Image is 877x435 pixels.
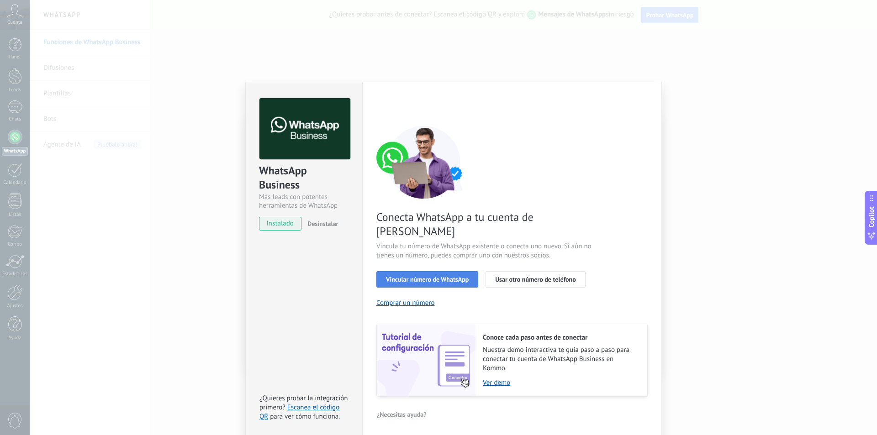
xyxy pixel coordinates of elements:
span: Usar otro número de teléfono [495,276,576,283]
span: ¿Quieres probar la integración primero? [259,394,348,412]
span: Nuestra demo interactiva te guía paso a paso para conectar tu cuenta de WhatsApp Business en Kommo. [483,346,638,373]
button: ¿Necesitas ayuda? [376,408,427,421]
img: connect number [376,126,472,199]
a: Escanea el código QR [259,403,339,421]
span: Vincula tu número de WhatsApp existente o conecta uno nuevo. Si aún no tienes un número, puedes c... [376,242,594,260]
h2: Conoce cada paso antes de conectar [483,333,638,342]
span: Desinstalar [307,220,338,228]
span: instalado [259,217,301,231]
span: para ver cómo funciona. [270,412,340,421]
span: Vincular número de WhatsApp [386,276,469,283]
button: Usar otro número de teléfono [486,271,585,288]
div: WhatsApp Business [259,163,349,193]
img: logo_main.png [259,98,350,160]
button: Desinstalar [304,217,338,231]
span: ¿Necesitas ayuda? [377,411,427,418]
span: Conecta WhatsApp a tu cuenta de [PERSON_NAME] [376,210,594,238]
a: Ver demo [483,378,638,387]
button: Comprar un número [376,299,435,307]
button: Vincular número de WhatsApp [376,271,478,288]
div: Más leads con potentes herramientas de WhatsApp [259,193,349,210]
span: Copilot [867,206,876,227]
